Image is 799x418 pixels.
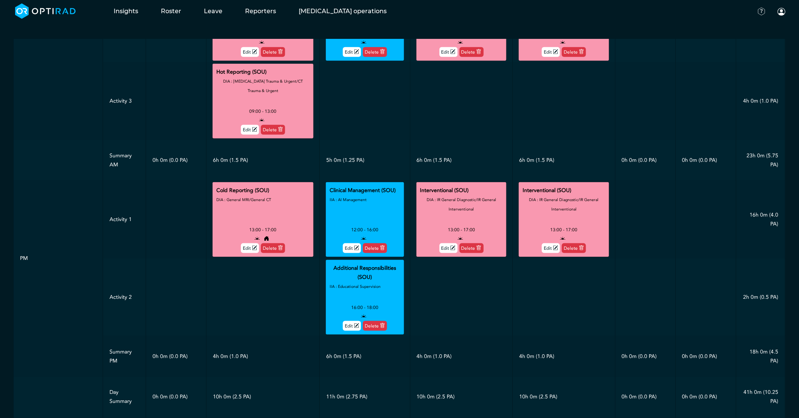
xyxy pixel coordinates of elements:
[330,284,381,289] small: IIA : Educational Supervision
[615,140,676,181] td: 0h 0m (0.0 PA)
[146,377,206,418] td: 0h 0m (0.0 PA)
[223,78,303,94] small: DIA : [MEDICAL_DATA] Trauma & Urgent/CT Trauma & Urgent
[529,197,599,212] small: DIA : IR General Diagnostic/IR General Interventional
[456,235,464,242] i: open to allocation
[15,3,76,19] img: brand-opti-rad-logos-blue-and-white-d2f68631ba2948856bd03f2d395fb146ddc8fb01b4b6e9315ea85fa773367...
[250,225,277,234] div: 13:00 - 17:00
[559,235,567,242] i: open to allocation
[448,225,475,234] div: 13:00 - 17:00
[513,336,615,377] td: 4h 0m (1.0 PA)
[320,336,410,377] td: 6h 0m (1.5 PA)
[736,62,785,140] td: 4h 0m (1.0 PA)
[456,39,464,46] i: open to allocation
[320,377,410,418] td: 11h 0m (2.75 PA)
[330,186,396,195] div: Clinical Management (SOU)
[736,258,785,336] td: 2h 0m (0.5 PA)
[330,264,400,282] div: Additional Responsibilities (SOU)
[523,186,571,195] div: Interventional (SOU)
[427,197,496,212] small: DIA : IR General Diagnostic/IR General Interventional
[103,181,146,258] td: Activity 1
[420,186,469,195] div: Interventional (SOU)
[103,336,146,377] td: Summary PM
[676,377,736,418] td: 0h 0m (0.0 PA)
[103,258,146,336] td: Activity 2
[410,377,513,418] td: 10h 0m (2.5 PA)
[559,39,567,46] i: open to allocation
[615,377,676,418] td: 0h 0m (0.0 PA)
[206,336,319,377] td: 4h 0m (1.0 PA)
[359,39,368,46] i: open to allocation
[359,313,368,320] i: open to allocation
[320,140,410,181] td: 5h 0m (1.25 PA)
[253,235,261,242] i: open to allocation
[216,197,271,203] small: DIA : General MRI/General CT
[250,107,277,116] div: 09:00 - 13:00
[258,39,266,46] i: open to allocation
[551,225,578,234] div: 13:00 - 17:00
[146,140,206,181] td: 0h 0m (0.0 PA)
[351,303,378,312] div: 16:00 - 18:00
[736,181,785,258] td: 16h 0m (4.0 PA)
[103,140,146,181] td: Summary AM
[410,140,513,181] td: 6h 0m (1.5 PA)
[513,377,615,418] td: 10h 0m (2.5 PA)
[206,377,319,418] td: 10h 0m (2.5 PA)
[736,377,785,418] td: 41h 0m (10.25 PA)
[615,336,676,377] td: 0h 0m (0.0 PA)
[262,235,271,242] i: working from home
[330,197,367,203] small: IIA : AI Management
[258,117,266,124] i: open to allocation
[676,336,736,377] td: 0h 0m (0.0 PA)
[410,336,513,377] td: 4h 0m (1.0 PA)
[676,140,736,181] td: 0h 0m (0.0 PA)
[513,140,615,181] td: 6h 0m (1.5 PA)
[351,225,378,234] div: 12:00 - 16:00
[103,62,146,140] td: Activity 3
[146,336,206,377] td: 0h 0m (0.0 PA)
[216,68,267,77] div: Hot Reporting (SOU)
[14,181,103,336] td: PM
[736,336,785,377] td: 18h 0m (4.5 PA)
[359,235,368,242] i: open to allocation
[206,140,319,181] td: 6h 0m (1.5 PA)
[103,377,146,418] td: Day Summary
[736,140,785,181] td: 23h 0m (5.75 PA)
[216,186,269,195] div: Cold Reporting (SOU)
